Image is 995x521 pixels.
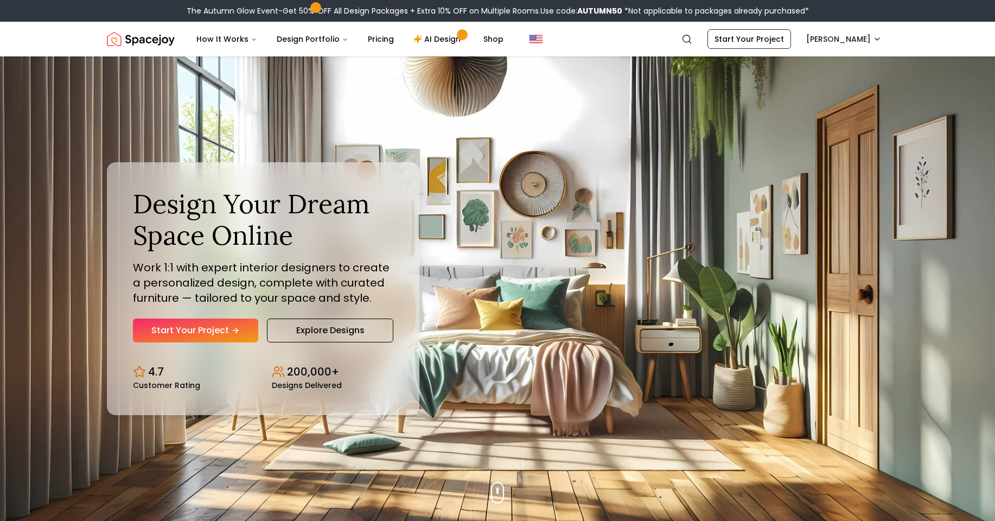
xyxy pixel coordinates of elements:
[405,28,473,50] a: AI Design
[268,28,357,50] button: Design Portfolio
[800,29,888,49] button: [PERSON_NAME]
[577,5,622,16] b: AUTUMN50
[107,28,175,50] a: Spacejoy
[707,29,791,49] a: Start Your Project
[133,382,200,389] small: Customer Rating
[359,28,403,50] a: Pricing
[133,188,393,251] h1: Design Your Dream Space Online
[287,364,339,379] p: 200,000+
[530,33,543,46] img: United States
[107,28,175,50] img: Spacejoy Logo
[622,5,809,16] span: *Not applicable to packages already purchased*
[272,382,342,389] small: Designs Delivered
[475,28,512,50] a: Shop
[267,319,393,342] a: Explore Designs
[148,364,164,379] p: 4.7
[188,28,512,50] nav: Main
[187,5,809,16] div: The Autumn Glow Event-Get 50% OFF All Design Packages + Extra 10% OFF on Multiple Rooms.
[133,355,393,389] div: Design stats
[133,319,258,342] a: Start Your Project
[540,5,622,16] span: Use code:
[107,22,888,56] nav: Global
[188,28,266,50] button: How It Works
[133,260,393,306] p: Work 1:1 with expert interior designers to create a personalized design, complete with curated fu...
